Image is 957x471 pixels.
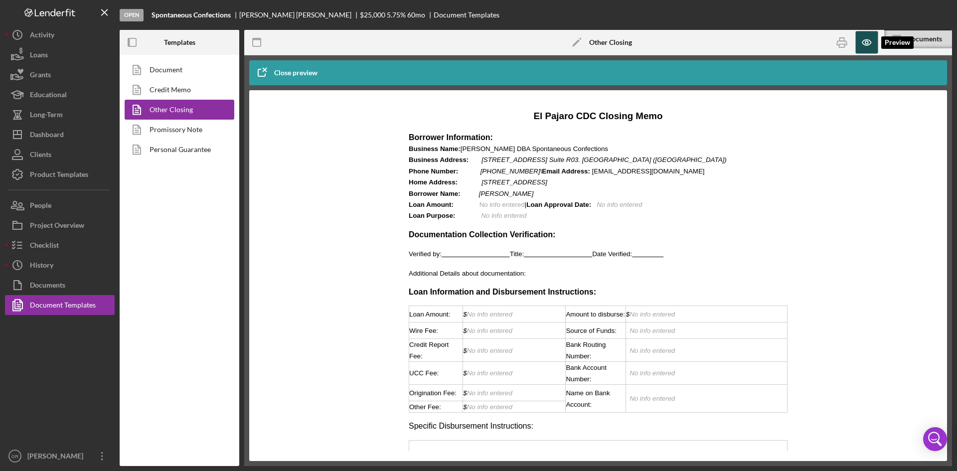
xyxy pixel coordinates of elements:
[5,105,115,125] button: Long-Term
[120,9,144,21] div: Open
[401,100,796,451] iframe: To enrich screen reader interactions, please activate Accessibility in Grammarly extension settings
[125,100,229,120] a: Other Closing
[11,454,18,459] text: GR
[589,38,632,46] b: Other Closing
[5,255,115,275] button: History
[229,295,274,302] span: No info entered
[125,60,229,80] a: Document
[5,145,115,164] button: Clients
[140,67,142,75] em: \
[11,350,57,357] span: No info entered
[152,11,231,19] b: Spontaneous Confections
[5,85,115,105] a: Educational
[30,105,63,127] div: Long-Term
[30,235,59,258] div: Checklist
[8,56,68,63] strong: Business Address:
[62,303,112,311] span: $
[5,25,115,45] button: Activity
[5,235,115,255] button: Checklist
[5,295,115,315] button: Document Templates
[907,35,952,43] div: Documents
[229,247,274,254] span: No info entered
[249,63,327,83] button: Close preview
[387,11,406,19] div: 5.75 %
[434,11,499,19] div: Document Templates
[66,227,112,234] span: No info entered
[8,45,60,52] strong: Business Name:
[126,101,190,108] strong: Loan Approval Date:
[8,101,241,108] span: |
[8,303,40,311] span: Other Fee:
[165,264,206,282] span: Bank Account Number:
[66,269,112,277] span: No info entered
[8,33,92,41] strong: Borrower Information:
[274,63,318,83] div: Close preview
[239,11,360,19] div: [PERSON_NAME] [PERSON_NAME]
[8,9,387,22] h3: El Pajaro CDC Closing Memo
[5,446,115,466] button: GR[PERSON_NAME]
[923,427,947,451] div: Open Intercom Messenger
[62,289,112,297] span: $
[165,241,205,259] span: Bank Routing Number:
[8,210,49,218] span: Loan Amount:
[8,187,195,196] strong: Loan Information and Disbursement Instructions:
[78,90,133,97] em: [PERSON_NAME]
[5,164,115,184] button: Product Templates
[62,269,112,277] span: $
[5,275,115,295] button: Documents
[225,210,275,218] span: $
[165,227,216,234] span: Source of Funds:
[141,67,189,75] span: Email Address:
[30,275,65,298] div: Documents
[25,446,90,469] div: [PERSON_NAME]
[30,65,51,87] div: Grants
[66,247,112,254] span: No info entered
[8,45,207,52] span: [PERSON_NAME] DBA Spontaneous Confections
[229,269,274,277] span: No info entered
[8,241,48,259] span: Credit Report Fee:
[229,210,274,218] span: No info entered
[8,9,387,447] body: Rich Text Area. Press ALT-0 for help.
[30,145,51,167] div: Clients
[5,65,115,85] button: Grants
[196,101,241,108] span: No info entered
[125,140,229,159] a: Personal Guarantee
[5,125,115,145] button: Dashboard
[62,247,112,254] span: $
[125,120,229,140] a: Promissory Note
[80,67,142,75] em: [PHONE_NUMBER]
[5,45,115,65] a: Loans
[30,85,67,107] div: Educational
[30,215,84,238] div: Project Overview
[62,227,112,234] span: $
[5,195,115,215] button: People
[79,101,124,108] span: No info entered
[30,195,51,218] div: People
[30,255,53,278] div: History
[8,67,57,75] strong: Phone Number:
[66,303,112,311] span: No info entered
[165,210,224,218] span: Amount to disburse:
[8,289,56,297] span: Origination Fee:
[30,125,64,147] div: Dashboard
[360,10,385,19] span: $25,000
[80,112,126,119] span: No info entered
[164,38,195,46] b: Templates
[165,289,209,308] span: Name on Bank Account:
[5,215,115,235] button: Project Overview
[8,169,125,177] span: Additional Details about documentation:
[81,78,147,86] em: [STREET_ADDRESS]
[8,78,57,86] strong: Home Address:
[8,320,387,331] p: Specific Disbursement Instructions:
